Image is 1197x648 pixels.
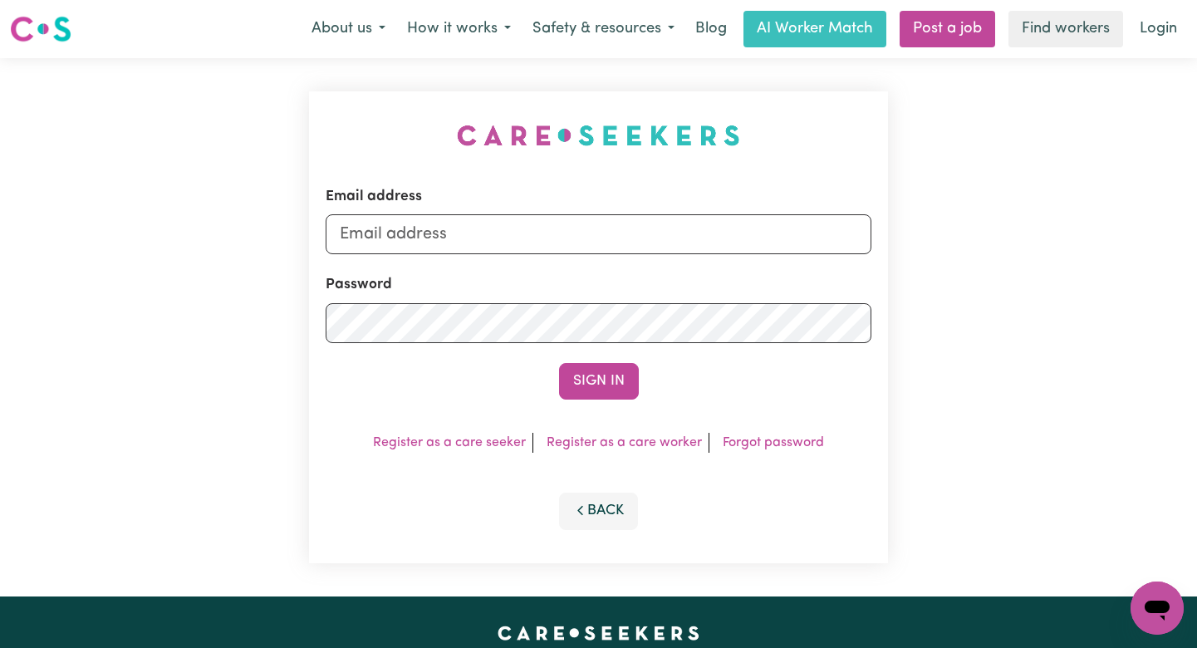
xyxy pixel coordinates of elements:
[326,274,392,296] label: Password
[743,11,886,47] a: AI Worker Match
[723,436,824,449] a: Forgot password
[1130,11,1187,47] a: Login
[396,12,522,47] button: How it works
[373,436,526,449] a: Register as a care seeker
[1131,582,1184,635] iframe: Button to launch messaging window
[559,363,639,400] button: Sign In
[498,626,699,640] a: Careseekers home page
[900,11,995,47] a: Post a job
[1008,11,1123,47] a: Find workers
[301,12,396,47] button: About us
[547,436,702,449] a: Register as a care worker
[522,12,685,47] button: Safety & resources
[10,10,71,48] a: Careseekers logo
[685,11,737,47] a: Blog
[326,186,422,208] label: Email address
[559,493,639,529] button: Back
[10,14,71,44] img: Careseekers logo
[326,214,871,254] input: Email address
